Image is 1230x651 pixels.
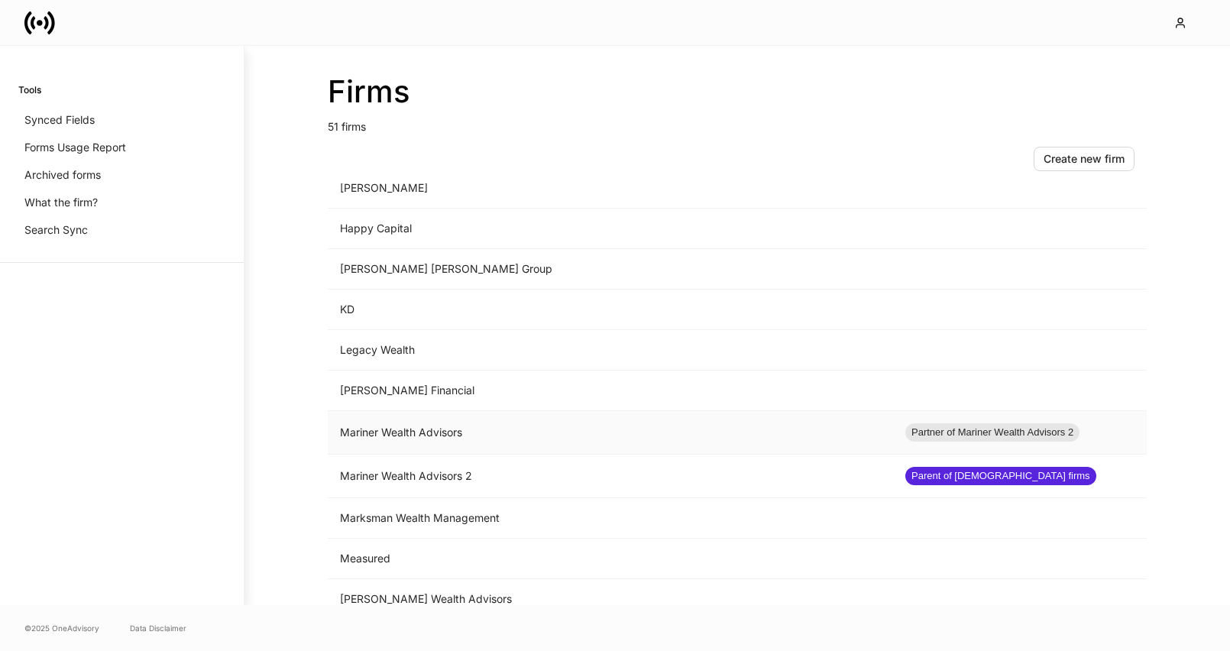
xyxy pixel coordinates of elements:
td: Marksman Wealth Management [328,498,893,539]
a: Data Disclaimer [130,622,186,634]
td: [PERSON_NAME] [328,168,893,209]
p: What the firm? [24,195,98,210]
p: Search Sync [24,222,88,238]
a: Archived forms [18,161,225,189]
td: Legacy Wealth [328,330,893,371]
p: Archived forms [24,167,101,183]
td: Measured [328,539,893,579]
a: Synced Fields [18,106,225,134]
td: KD [328,290,893,330]
button: Create new firm [1034,147,1135,171]
td: [PERSON_NAME] [PERSON_NAME] Group [328,249,893,290]
span: Partner of Mariner Wealth Advisors 2 [905,425,1079,440]
div: Create new firm [1044,154,1125,164]
td: Mariner Wealth Advisors 2 [328,455,893,498]
p: Forms Usage Report [24,140,126,155]
a: Search Sync [18,216,225,244]
a: What the firm? [18,189,225,216]
p: 51 firms [328,110,1147,134]
span: Parent of [DEMOGRAPHIC_DATA] firms [905,468,1096,484]
span: © 2025 OneAdvisory [24,622,99,634]
td: [PERSON_NAME] Wealth Advisors [328,579,893,620]
p: Synced Fields [24,112,95,128]
td: Mariner Wealth Advisors [328,411,893,455]
h2: Firms [328,73,1147,110]
a: Forms Usage Report [18,134,225,161]
td: Happy Capital [328,209,893,249]
td: [PERSON_NAME] Financial [328,371,893,411]
h6: Tools [18,83,41,97]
